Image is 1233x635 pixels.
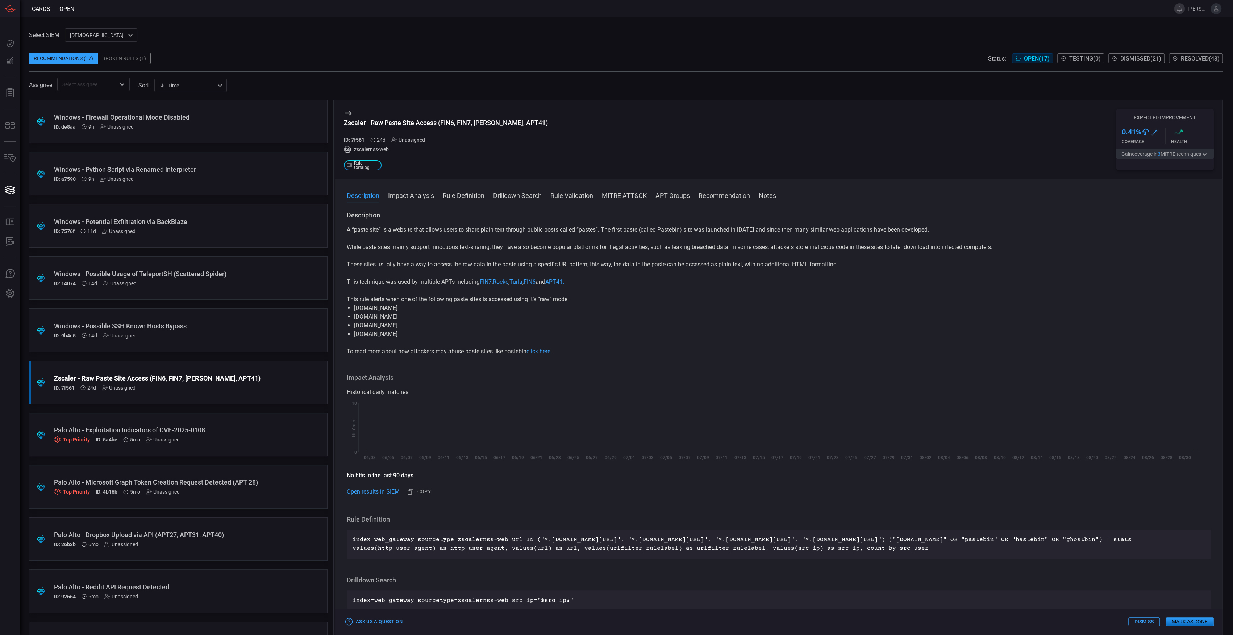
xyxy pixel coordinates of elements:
[988,55,1006,62] span: Status:
[901,455,913,460] text: 07/31
[146,489,180,495] div: Unassigned
[347,515,1211,524] h3: Rule Definition
[1179,455,1191,460] text: 08/30
[1,233,19,250] button: ALERT ANALYSIS
[623,455,635,460] text: 07/01
[1049,455,1061,460] text: 08/16
[54,176,76,182] h5: ID: a7590
[100,176,134,182] div: Unassigned
[363,455,375,460] text: 06/03
[1,265,19,283] button: Ask Us A Question
[347,347,1211,356] p: To read more about how attackers may abuse paste sites like pastebin
[1116,149,1214,159] button: Gaincoverage in3MITRE techniques
[377,137,386,143] span: Sep 01, 2025 4:32 AM
[1122,139,1165,144] div: Coverage
[347,295,1211,304] p: This rule alerts when one of the following paste sites is accessed using it’s “raw” mode:
[1116,115,1214,120] h5: Expected Improvement
[146,437,180,443] div: Unassigned
[347,278,1211,286] p: This technique was used by multiple APTs including , , , and
[344,146,548,153] div: zscalernss-web
[716,455,728,460] text: 07/11
[138,82,149,89] label: sort
[70,32,126,39] p: [DEMOGRAPHIC_DATA]
[1,52,19,70] button: Detections
[480,278,492,285] a: FIN7
[354,161,379,170] span: Rule Catalog
[1068,455,1080,460] text: 08/18
[54,228,75,234] h5: ID: 7576f
[54,322,275,330] div: Windows - Possible SSH Known Hosts Bypass
[526,348,552,355] a: click here.
[549,455,561,460] text: 06/23
[32,5,50,12] span: Cards
[920,455,932,460] text: 08/02
[344,616,404,627] button: Ask Us a Question
[54,218,275,225] div: Windows - Potential Exfiltration via BackBlaze
[87,385,96,391] span: Sep 01, 2025 4:32 AM
[567,455,579,460] text: 06/25
[54,166,275,173] div: Windows - Python Script via Renamed Interpreter
[550,191,593,199] button: Rule Validation
[130,489,140,495] span: Apr 15, 2025 7:03 AM
[344,137,365,143] h5: ID: 7f561
[130,437,140,443] span: Apr 15, 2025 7:04 AM
[54,426,275,434] div: Palo Alto - Exploitation Indicators of CVE-2025-0108
[54,478,275,486] div: Palo Alto - Microsoft Graph Token Creation Request Detected (APT 28)
[419,455,431,460] text: 06/09
[54,583,275,591] div: Palo Alto - Reddit API Request Detected
[354,312,1204,321] li: [DOMAIN_NAME]
[29,53,98,64] div: Recommendations (17)
[493,455,505,460] text: 06/17
[29,32,59,38] label: Select SIEM
[827,455,839,460] text: 07/23
[96,437,117,443] h5: ID: 5a4be
[1142,455,1154,460] text: 08/26
[1057,53,1104,63] button: Testing(0)
[604,455,616,460] text: 06/29
[1024,55,1050,62] span: Open ( 17 )
[1120,55,1161,62] span: Dismissed ( 21 )
[354,321,1204,330] li: [DOMAIN_NAME]
[88,281,97,286] span: Sep 11, 2025 1:05 AM
[586,455,598,460] text: 06/27
[391,137,425,143] div: Unassigned
[100,124,134,130] div: Unassigned
[699,191,750,199] button: Recommendation
[347,191,379,199] button: Description
[347,225,1211,234] p: A “paste site” is a website that allows users to share plain text through public posts called “pa...
[353,596,1205,605] p: index=web_gateway sourcetype=zscalernss-web src_ip="$src_ip$"
[88,541,99,547] span: Apr 01, 2025 3:02 AM
[938,455,950,460] text: 08/04
[96,489,117,495] h5: ID: 4b16b
[1,181,19,199] button: Cards
[509,278,522,285] a: Turla
[753,455,765,460] text: 07/15
[679,455,691,460] text: 07/07
[524,278,536,285] a: FIN6
[545,278,564,285] a: APT41.
[1169,53,1223,63] button: Resolved(43)
[1171,139,1214,144] div: Health
[347,211,1211,220] h3: Description
[117,79,127,90] button: Open
[1158,151,1161,157] span: 3
[1,84,19,102] button: Reports
[54,281,76,286] h5: ID: 14074
[29,82,52,88] span: Assignee
[1012,455,1024,460] text: 08/12
[759,191,776,199] button: Notes
[54,385,75,391] h5: ID: 7f561
[493,278,508,285] a: Rocke
[1,213,19,231] button: Rule Catalog
[87,228,96,234] span: Sep 14, 2025 12:33 AM
[344,119,548,126] div: Zscaler - Raw Paste Site Access (FIN6, FIN7, Rocke, APT41)
[54,531,275,539] div: Palo Alto - Dropbox Upload via API (APT27, APT31, APT40)
[808,455,820,460] text: 07/21
[790,455,802,460] text: 07/19
[59,5,74,12] span: open
[54,488,90,495] div: Top Priority
[401,455,413,460] text: 06/07
[641,455,653,460] text: 07/03
[88,333,97,339] span: Sep 11, 2025 1:04 AM
[382,455,394,460] text: 06/05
